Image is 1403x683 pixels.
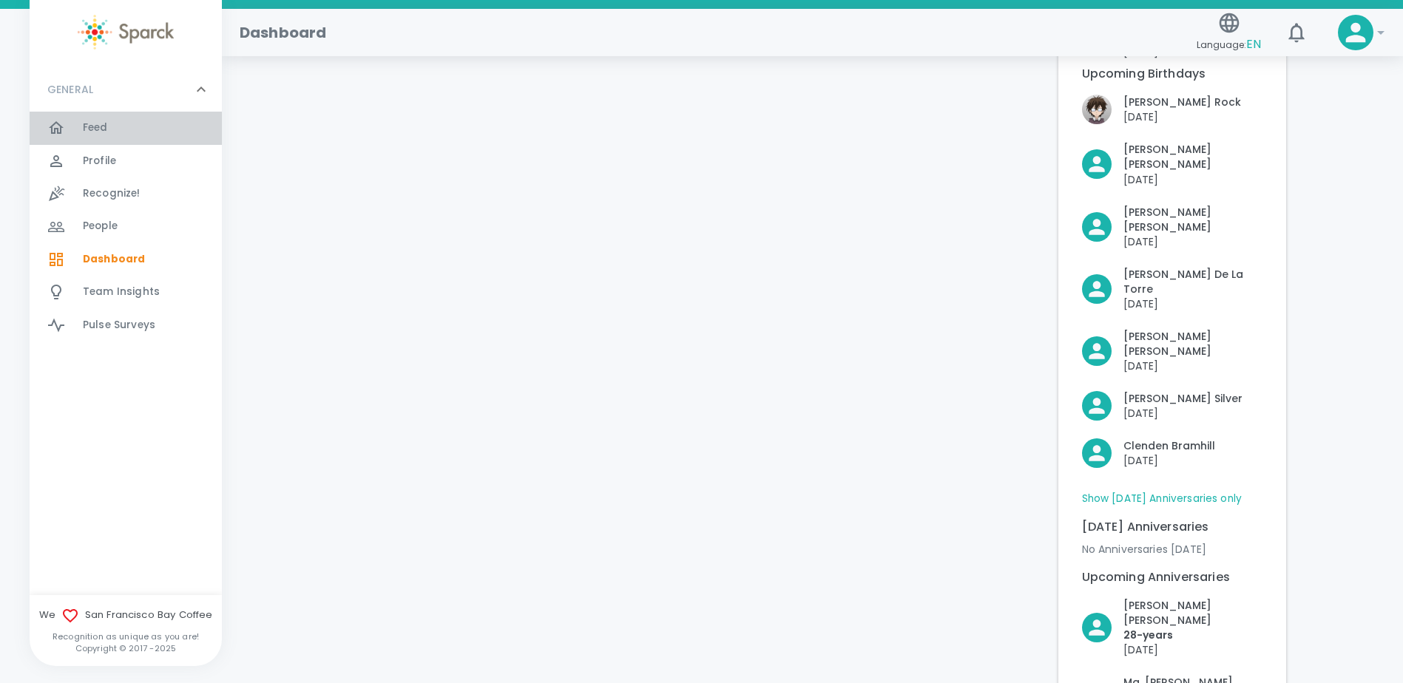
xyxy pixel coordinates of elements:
p: [PERSON_NAME] De La Torre [1123,267,1262,296]
p: [DATE] [1123,296,1262,311]
button: Language:EN [1191,7,1267,59]
p: [DATE] Anniversaries [1082,518,1262,536]
p: [DATE] [1123,406,1243,421]
p: Recognition as unique as you are! [30,631,222,642]
div: Click to Recognize! [1070,130,1262,186]
div: GENERAL [30,112,222,347]
div: Click to Recognize! [1070,586,1262,657]
p: [DATE] [1123,453,1215,468]
button: Click to Recognize! [1082,598,1262,657]
p: [PERSON_NAME] [PERSON_NAME] [1123,598,1262,628]
a: Pulse Surveys [30,309,222,341]
div: Click to Recognize! [1070,317,1262,373]
div: Click to Recognize! [1070,379,1243,421]
button: Click to Recognize! [1082,95,1241,124]
div: Click to Recognize! [1070,255,1262,311]
button: Click to Recognize! [1082,329,1262,373]
a: Dashboard [30,243,222,276]
a: People [30,210,222,242]
p: [DATE] [1123,234,1262,249]
a: Team Insights [30,276,222,308]
p: No Anniversaries [DATE] [1082,542,1262,557]
p: GENERAL [47,82,93,97]
p: [DATE] [1123,642,1262,657]
div: Click to Recognize! [1070,83,1241,124]
p: Upcoming Anniversaries [1082,568,1262,586]
p: [DATE] [1123,359,1262,373]
button: Click to Recognize! [1082,142,1262,186]
a: Recognize! [30,177,222,210]
img: Sparck logo [78,15,174,50]
p: [PERSON_NAME] Rock [1123,95,1241,109]
p: [DATE] [1123,172,1262,187]
div: Click to Recognize! [1070,193,1262,249]
span: EN [1246,35,1261,52]
button: Click to Recognize! [1082,267,1262,311]
span: Profile [83,154,116,169]
h1: Dashboard [240,21,326,44]
a: Show [DATE] Anniversaries only [1082,492,1243,506]
span: We San Francisco Bay Coffee [30,607,222,625]
p: [PERSON_NAME] [PERSON_NAME] [1123,329,1262,359]
a: Feed [30,112,222,144]
span: Recognize! [83,186,141,201]
div: GENERAL [30,67,222,112]
a: Sparck logo [30,15,222,50]
img: Picture of Rowan Rock [1082,95,1112,124]
span: Language: [1197,35,1261,55]
p: 28- years [1123,628,1262,642]
p: [PERSON_NAME] [PERSON_NAME] [1123,142,1262,171]
p: Copyright © 2017 - 2025 [30,642,222,654]
span: Feed [83,120,108,135]
button: Click to Recognize! [1082,438,1215,468]
a: Profile [30,145,222,177]
button: Click to Recognize! [1082,205,1262,249]
div: Click to Recognize! [1070,427,1215,468]
p: [DATE] [1123,109,1241,124]
span: Team Insights [83,285,160,299]
span: People [83,219,118,234]
span: Pulse Surveys [83,318,155,333]
button: Click to Recognize! [1082,391,1243,421]
span: Dashboard [83,252,145,267]
p: Upcoming Birthdays [1082,65,1262,83]
p: [PERSON_NAME] Silver [1123,391,1243,406]
p: [PERSON_NAME] [PERSON_NAME] [1123,205,1262,234]
p: Clenden Bramhill [1123,438,1215,453]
